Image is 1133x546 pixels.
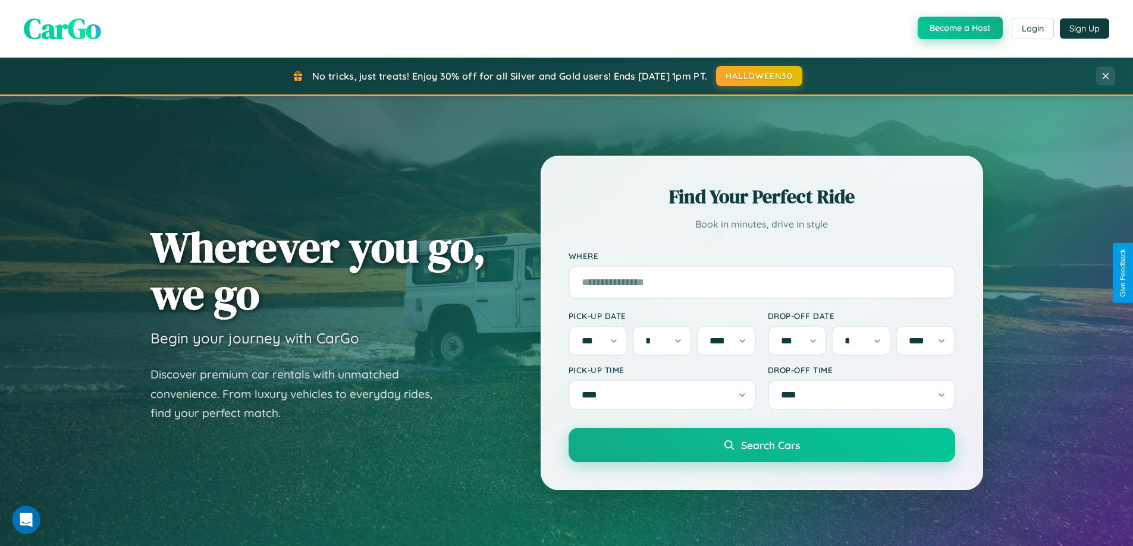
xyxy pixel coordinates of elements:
h3: Begin your journey with CarGo [150,329,359,347]
button: Become a Host [918,17,1003,39]
div: Give Feedback [1119,249,1127,297]
button: Search Cars [569,428,955,462]
button: Sign Up [1060,18,1109,39]
label: Drop-off Date [768,311,955,321]
label: Pick-up Date [569,311,756,321]
h1: Wherever you go, we go [150,223,486,317]
iframe: Intercom live chat [12,506,40,534]
p: Book in minutes, drive in style [569,216,955,233]
label: Drop-off Time [768,365,955,375]
button: HALLOWEEN30 [716,66,802,86]
span: CarGo [24,9,101,48]
span: No tricks, just treats! Enjoy 30% off for all Silver and Gold users! Ends [DATE] 1pm PT. [312,70,707,82]
label: Pick-up Time [569,365,756,375]
h2: Find Your Perfect Ride [569,184,955,210]
span: Search Cars [741,438,800,452]
label: Where [569,251,955,261]
p: Discover premium car rentals with unmatched convenience. From luxury vehicles to everyday rides, ... [150,365,448,423]
button: Login [1012,18,1054,39]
